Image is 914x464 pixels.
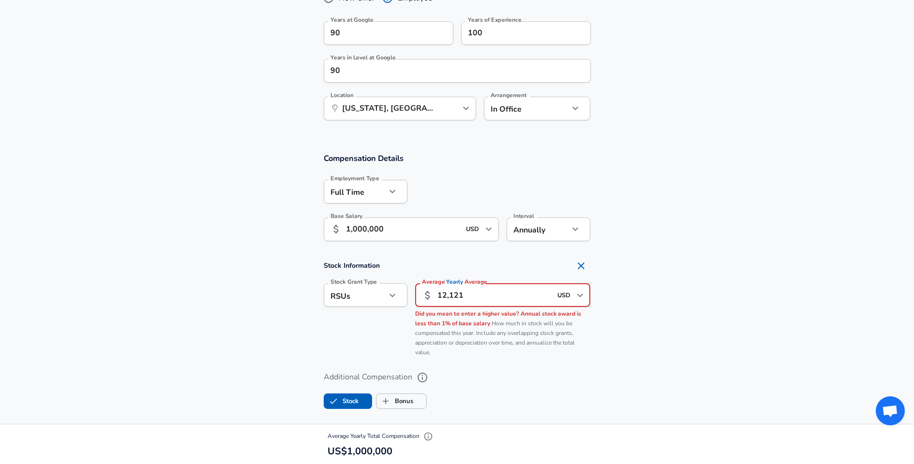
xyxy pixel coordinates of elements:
[461,21,569,45] input: 7
[324,393,372,409] button: StockStock
[324,180,386,203] div: Full Time
[415,310,581,327] span: Did you mean to enter a higher value? Annual stock award is less than 1% of base salary
[468,17,521,23] label: Years of Experience
[376,392,413,410] label: Bonus
[459,101,473,115] button: Open
[463,222,482,237] input: USD
[422,279,487,285] label: Average Average
[324,392,343,410] span: Stock
[554,288,574,303] input: USD
[330,279,377,285] label: Stock Grant Type
[571,256,591,275] button: Remove Section
[330,17,374,23] label: Years at Google
[346,217,461,241] input: 100,000
[484,97,555,120] div: In Office
[446,278,463,286] span: Yearly
[330,55,395,60] label: Years in Level at Google
[330,213,362,219] label: Base Salary
[482,222,495,236] button: Open
[491,92,526,98] label: Arrangement
[328,432,435,440] span: Average Yearly Total Compensation
[507,217,569,241] div: Annually
[324,21,432,45] input: 0
[324,283,386,307] div: RSUs
[376,392,395,410] span: Bonus
[324,369,591,386] label: Additional Compensation
[421,429,435,444] button: Explain Total Compensation
[376,393,427,409] button: BonusBonus
[437,283,552,307] input: 40,000
[415,319,575,356] span: How much in stock will you be compensated this year. Include any overlapping stock grants, apprec...
[324,256,591,275] h4: Stock Information
[513,213,534,219] label: Interval
[330,92,353,98] label: Location
[573,289,587,302] button: Open
[324,392,359,410] label: Stock
[330,175,379,181] label: Employment Type
[876,396,905,425] div: Open chat
[324,59,569,83] input: 1
[414,369,431,386] button: help
[324,153,591,164] h3: Compensation Details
